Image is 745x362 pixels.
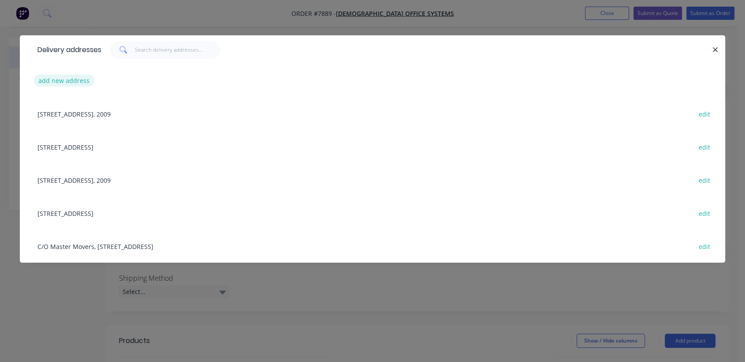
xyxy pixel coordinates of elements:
input: Search delivery addresses... [135,41,221,59]
button: edit [694,108,715,120]
button: edit [694,240,715,252]
button: edit [694,174,715,186]
div: [STREET_ADDRESS], 2009 [33,163,712,196]
div: Delivery addresses [33,36,101,64]
div: [STREET_ADDRESS] [33,196,712,230]
div: C/O Master Movers, [STREET_ADDRESS] [33,230,712,263]
button: edit [694,141,715,153]
button: add new address [34,75,94,87]
div: [STREET_ADDRESS], 2009 [33,97,712,130]
div: [STREET_ADDRESS] [33,130,712,163]
button: edit [694,207,715,219]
